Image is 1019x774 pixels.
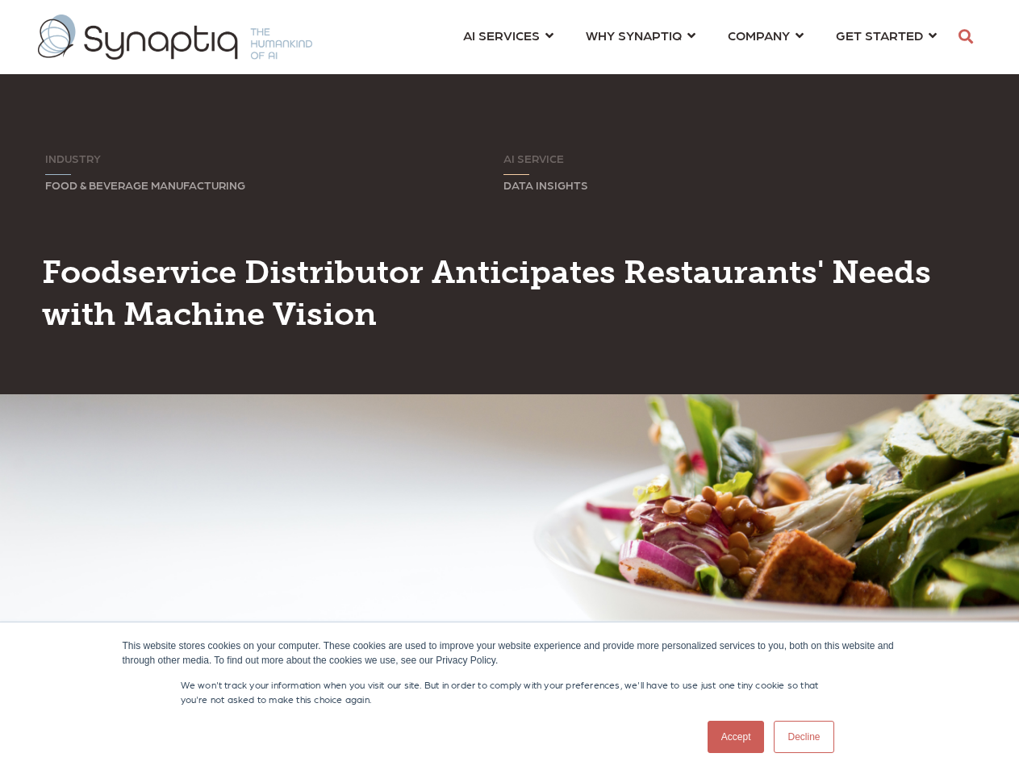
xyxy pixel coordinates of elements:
span: AI SERVICE [503,152,564,164]
svg: Sorry, your browser does not support inline SVG. [503,174,529,176]
svg: Sorry, your browser does not support inline SVG. [45,174,71,176]
a: AI SERVICES [463,20,553,50]
span: FOOD & BEVERAGE MANUFACTURING [45,178,245,191]
p: We won't track your information when you visit our site. But in order to comply with your prefere... [181,677,839,706]
span: AI SERVICES [463,24,540,46]
nav: menu [447,8,953,66]
a: GET STARTED [836,20,937,50]
span: DATA Insights [503,178,588,191]
img: synaptiq logo-1 [38,15,312,60]
a: Accept [708,721,765,753]
span: COMPANY [728,24,790,46]
a: COMPANY [728,20,804,50]
div: This website stores cookies on your computer. These cookies are used to improve your website expe... [123,639,897,668]
span: WHY SYNAPTIQ [586,24,682,46]
a: WHY SYNAPTIQ [586,20,695,50]
a: Decline [774,721,833,753]
span: INDUSTRY [45,152,101,164]
span: GET STARTED [836,24,923,46]
span: Foodservice Distributor Anticipates Restaurants' Needs with Machine Vision [42,252,931,333]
